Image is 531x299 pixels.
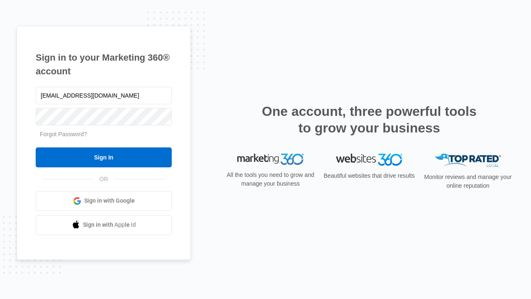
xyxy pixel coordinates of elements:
[36,87,172,104] input: Email
[259,103,479,136] h2: One account, three powerful tools to grow your business
[83,221,136,229] span: Sign in with Apple Id
[421,173,514,190] p: Monitor reviews and manage your online reputation
[36,147,172,167] input: Sign In
[84,196,135,205] span: Sign in with Google
[36,191,172,211] a: Sign in with Google
[36,215,172,235] a: Sign in with Apple Id
[36,51,172,78] h1: Sign in to your Marketing 360® account
[336,154,402,166] img: Websites 360
[94,175,114,184] span: OR
[323,172,416,180] p: Beautiful websites that drive results
[435,154,501,167] img: Top Rated Local
[237,154,304,165] img: Marketing 360
[40,131,87,137] a: Forgot Password?
[224,171,317,188] p: All the tools you need to grow and manage your business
